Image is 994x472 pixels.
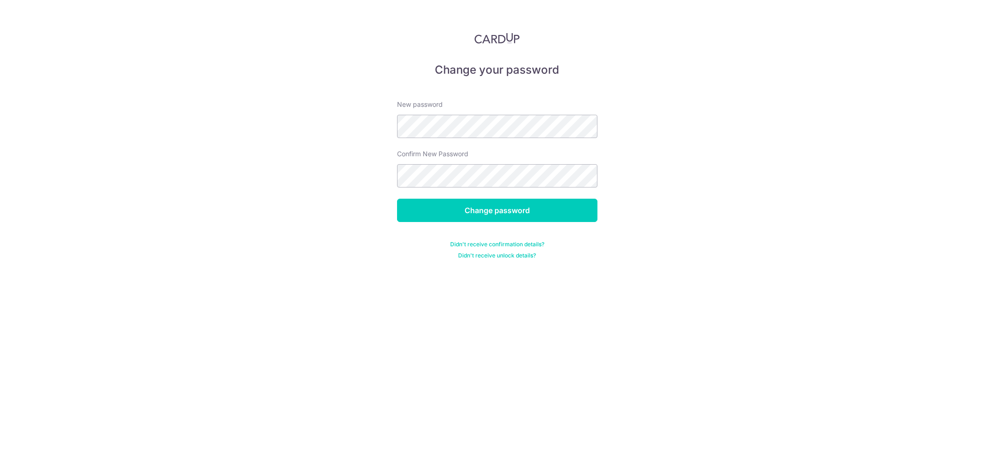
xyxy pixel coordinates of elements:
img: CardUp Logo [474,33,520,44]
h5: Change your password [397,62,597,77]
input: Change password [397,199,597,222]
label: Confirm New Password [397,149,468,159]
a: Didn't receive confirmation details? [450,241,544,248]
a: Didn't receive unlock details? [458,252,536,259]
label: New password [397,100,443,109]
